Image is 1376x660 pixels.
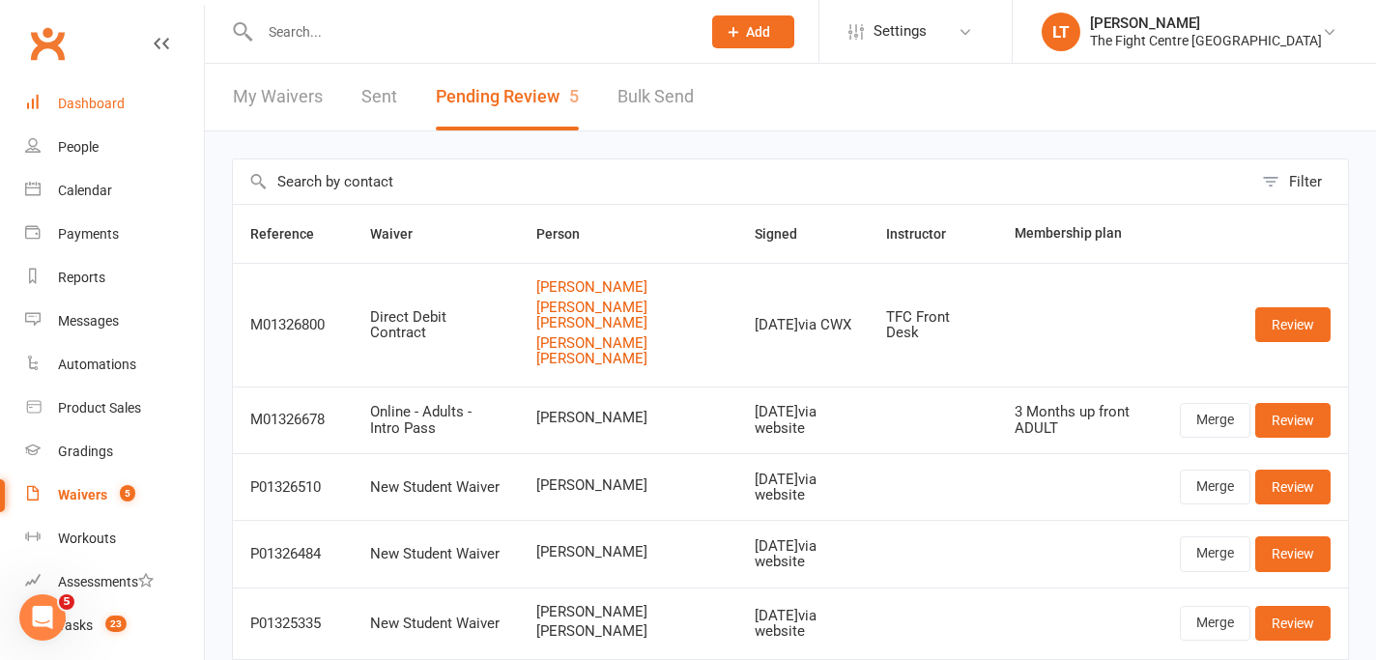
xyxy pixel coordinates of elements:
[58,226,119,242] div: Payments
[233,159,1252,204] input: Search by contact
[1252,159,1348,204] button: Filter
[874,10,927,53] span: Settings
[1090,14,1322,32] div: [PERSON_NAME]
[997,205,1162,263] th: Membership plan
[755,608,851,640] div: [DATE] via website
[250,226,335,242] span: Reference
[1180,403,1250,438] a: Merge
[1180,606,1250,641] a: Merge
[25,300,204,343] a: Messages
[886,226,967,242] span: Instructor
[755,226,818,242] span: Signed
[25,169,204,213] a: Calendar
[58,139,99,155] div: People
[58,487,107,502] div: Waivers
[25,473,204,517] a: Waivers 5
[370,226,434,242] span: Waiver
[1255,606,1331,641] a: Review
[1042,13,1080,51] div: LT
[250,412,335,428] div: M01326678
[1255,307,1331,342] a: Review
[233,64,323,130] a: My Waivers
[250,616,335,632] div: P01325335
[886,309,980,341] div: TFC Front Desk
[25,387,204,430] a: Product Sales
[58,183,112,198] div: Calendar
[536,222,601,245] button: Person
[370,404,502,436] div: Online - Adults - Intro Pass
[250,479,335,496] div: P01326510
[58,357,136,372] div: Automations
[536,300,720,331] a: [PERSON_NAME] [PERSON_NAME]
[59,594,74,610] span: 5
[1180,536,1250,571] a: Merge
[25,343,204,387] a: Automations
[536,335,720,367] a: [PERSON_NAME] [PERSON_NAME]
[1255,536,1331,571] a: Review
[1255,403,1331,438] a: Review
[25,517,204,560] a: Workouts
[370,309,502,341] div: Direct Debit Contract
[436,64,579,130] button: Pending Review5
[536,477,720,494] span: [PERSON_NAME]
[617,64,694,130] a: Bulk Send
[58,574,154,589] div: Assessments
[58,96,125,111] div: Dashboard
[58,531,116,546] div: Workouts
[536,226,601,242] span: Person
[755,317,851,333] div: [DATE] via CWX
[58,617,93,633] div: Tasks
[370,546,502,562] div: New Student Waiver
[25,126,204,169] a: People
[755,472,851,503] div: [DATE] via website
[370,479,502,496] div: New Student Waiver
[250,546,335,562] div: P01326484
[712,15,794,48] button: Add
[58,444,113,459] div: Gradings
[536,623,720,640] span: [PERSON_NAME]
[58,400,141,416] div: Product Sales
[536,410,720,426] span: [PERSON_NAME]
[250,317,335,333] div: M01326800
[250,222,335,245] button: Reference
[254,18,687,45] input: Search...
[536,544,720,560] span: [PERSON_NAME]
[23,19,72,68] a: Clubworx
[25,604,204,647] a: Tasks 23
[120,485,135,502] span: 5
[746,24,770,40] span: Add
[536,604,720,620] span: [PERSON_NAME]
[755,404,851,436] div: [DATE] via website
[370,222,434,245] button: Waiver
[1090,32,1322,49] div: The Fight Centre [GEOGRAPHIC_DATA]
[58,270,105,285] div: Reports
[25,430,204,473] a: Gradings
[1255,470,1331,504] a: Review
[25,560,204,604] a: Assessments
[25,213,204,256] a: Payments
[361,64,397,130] a: Sent
[1015,404,1145,436] div: 3 Months up front ADULT
[370,616,502,632] div: New Student Waiver
[886,222,967,245] button: Instructor
[19,594,66,641] iframe: Intercom live chat
[1180,470,1250,504] a: Merge
[755,538,851,570] div: [DATE] via website
[755,222,818,245] button: Signed
[25,256,204,300] a: Reports
[58,313,119,329] div: Messages
[1289,170,1322,193] div: Filter
[569,86,579,106] span: 5
[105,616,127,632] span: 23
[25,82,204,126] a: Dashboard
[536,279,720,296] a: [PERSON_NAME]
